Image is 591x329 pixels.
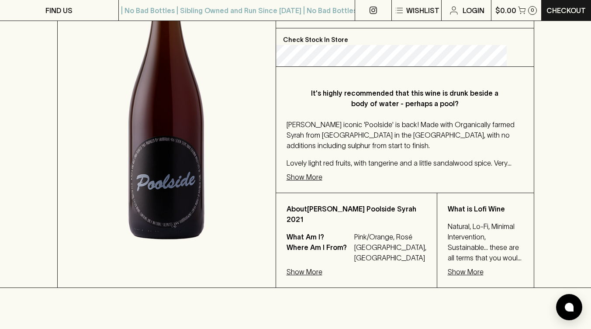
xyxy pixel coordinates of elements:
p: 0 [531,8,534,13]
p: It's highly recommended that this wine is drunk beside a body of water - perhaps a pool? [304,88,506,109]
p: Natural, Lo-Fi, Minimal Intervention, Sustainable… these are all terms that you would have heard ... [448,221,523,263]
p: Show More [448,267,484,277]
p: [PERSON_NAME] iconic 'Poolside' is back! Made with Organically farmed Syrah from [GEOGRAPHIC_DATA... [287,119,523,151]
p: Where Am I From? [287,242,352,263]
p: What Am I? [287,232,352,242]
p: Checkout [546,5,586,16]
p: FIND US [45,5,73,16]
p: Login [463,5,484,16]
p: Show More [287,172,322,182]
p: Show More [287,267,322,277]
p: About [PERSON_NAME] Poolside Syrah 2021 [287,204,426,225]
p: [GEOGRAPHIC_DATA], [GEOGRAPHIC_DATA] [354,242,426,263]
b: What is Lofi Wine [448,205,505,213]
img: bubble-icon [565,303,574,312]
p: Lovely light red fruits, with tangerine and a little sandalwood spice. Very bright, very light, v... [287,158,523,168]
p: Wishlist [406,5,439,16]
p: $0.00 [495,5,516,16]
p: Check Stock In Store [276,28,534,45]
p: Pink/Orange, Rosé [354,232,426,242]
